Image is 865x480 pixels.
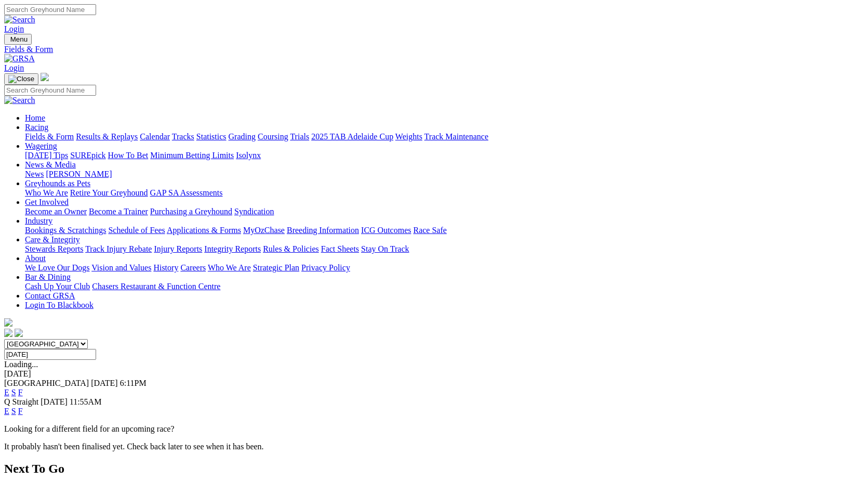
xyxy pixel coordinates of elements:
[234,207,274,216] a: Syndication
[76,132,138,141] a: Results & Replays
[25,282,861,291] div: Bar & Dining
[120,379,147,387] span: 6:11PM
[4,329,12,337] img: facebook.svg
[41,397,68,406] span: [DATE]
[25,216,52,225] a: Industry
[4,63,24,72] a: Login
[25,160,76,169] a: News & Media
[140,132,170,141] a: Calendar
[85,244,152,253] a: Track Injury Rebate
[25,263,861,273] div: About
[25,123,48,132] a: Racing
[41,73,49,81] img: logo-grsa-white.png
[4,318,12,327] img: logo-grsa-white.png
[4,73,38,85] button: Toggle navigation
[4,15,35,24] img: Search
[25,207,861,216] div: Get Involved
[263,244,319,253] a: Rules & Policies
[301,263,350,272] a: Privacy Policy
[311,132,393,141] a: 2025 TAB Adelaide Cup
[361,226,411,235] a: ICG Outcomes
[25,263,89,272] a: We Love Our Dogs
[25,170,44,178] a: News
[25,291,75,300] a: Contact GRSA
[167,226,241,235] a: Applications & Forms
[4,85,96,96] input: Search
[258,132,288,141] a: Coursing
[11,407,16,416] a: S
[25,226,106,235] a: Bookings & Scratchings
[154,244,202,253] a: Injury Reports
[4,24,24,33] a: Login
[413,226,446,235] a: Race Safe
[4,442,264,451] partial: It probably hasn't been finalised yet. Check back later to see when it has been.
[70,188,148,197] a: Retire Your Greyhound
[18,407,23,416] a: F
[4,96,35,105] img: Search
[229,132,256,141] a: Grading
[4,369,861,379] div: [DATE]
[10,35,28,43] span: Menu
[196,132,227,141] a: Statistics
[4,4,96,15] input: Search
[25,151,68,160] a: [DATE] Tips
[4,360,38,369] span: Loading...
[253,263,299,272] a: Strategic Plan
[25,188,68,197] a: Who We Are
[25,226,861,235] div: Industry
[25,301,94,309] a: Login To Blackbook
[290,132,309,141] a: Trials
[25,179,90,188] a: Greyhounds as Pets
[25,198,69,206] a: Get Involved
[25,254,46,263] a: About
[8,75,34,83] img: Close
[25,273,71,281] a: Bar & Dining
[18,388,23,397] a: F
[25,151,861,160] div: Wagering
[4,388,9,397] a: E
[25,235,80,244] a: Care & Integrity
[4,379,89,387] span: [GEOGRAPHIC_DATA]
[4,424,861,434] p: Looking for a different field for an upcoming race?
[25,244,861,254] div: Care & Integrity
[11,388,16,397] a: S
[25,170,861,179] div: News & Media
[243,226,285,235] a: MyOzChase
[150,188,223,197] a: GAP SA Assessments
[4,407,9,416] a: E
[150,207,232,216] a: Purchasing a Greyhound
[25,188,861,198] div: Greyhounds as Pets
[236,151,261,160] a: Isolynx
[4,462,861,476] h2: Next To Go
[91,379,118,387] span: [DATE]
[287,226,359,235] a: Breeding Information
[4,34,32,45] button: Toggle navigation
[150,151,234,160] a: Minimum Betting Limits
[4,349,96,360] input: Select date
[70,151,105,160] a: SUREpick
[25,132,861,141] div: Racing
[91,263,151,272] a: Vision and Values
[25,282,90,291] a: Cash Up Your Club
[15,329,23,337] img: twitter.svg
[25,141,57,150] a: Wagering
[208,263,251,272] a: Who We Are
[92,282,220,291] a: Chasers Restaurant & Function Centre
[25,113,45,122] a: Home
[89,207,148,216] a: Become a Trainer
[108,151,149,160] a: How To Bet
[424,132,488,141] a: Track Maintenance
[25,207,87,216] a: Become an Owner
[70,397,102,406] span: 11:55AM
[204,244,261,253] a: Integrity Reports
[46,170,112,178] a: [PERSON_NAME]
[4,45,861,54] a: Fields & Form
[108,226,165,235] a: Schedule of Fees
[172,132,194,141] a: Tracks
[25,132,74,141] a: Fields & Form
[180,263,206,272] a: Careers
[361,244,409,253] a: Stay On Track
[153,263,178,272] a: History
[321,244,359,253] a: Fact Sheets
[4,397,38,406] span: Q Straight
